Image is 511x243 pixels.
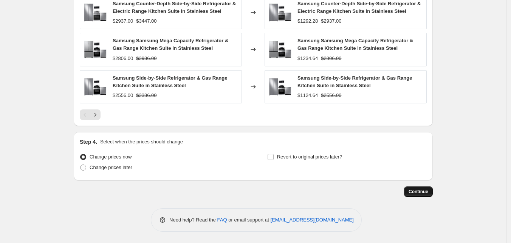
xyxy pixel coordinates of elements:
div: $1292.28 [297,17,318,25]
button: Continue [404,186,433,197]
div: $2937.00 [113,17,133,25]
span: Need help? Read the [169,217,217,223]
span: Samsung Counter-Depth Side-by-Side Refrigerator & Electric Range Kitchen Suite in Stainless Steel [297,1,421,14]
span: Samsung Counter-Depth Side-by-Side Refrigerator & Electric Range Kitchen Suite in Stainless Steel [113,1,236,14]
span: Continue [409,189,428,195]
img: 65361312_80x.jpg [269,38,291,61]
nav: Pagination [80,109,101,120]
span: or email support at [227,217,271,223]
img: 65361330_80x.jpg [269,1,291,24]
button: Next [90,109,101,120]
span: Change prices now [90,154,132,160]
a: FAQ [217,217,227,223]
strike: $2937.00 [321,17,341,25]
strike: $3447.00 [136,17,156,25]
strike: $2556.00 [321,92,341,99]
strike: $2806.00 [321,55,341,62]
span: Revert to original prices later? [277,154,342,160]
span: Samsung Samsung Mega Capacity Refrigerator & Gas Range Kitchen Suite in Stainless Steel [297,38,413,51]
div: $1234.64 [297,55,318,62]
img: 65361350_80x.jpg [84,75,107,98]
span: Change prices later [90,165,132,170]
img: 65361330_80x.jpg [84,1,107,24]
div: $2556.00 [113,92,133,99]
h2: Step 4. [80,138,97,146]
strike: $3336.00 [136,92,156,99]
img: 65361312_80x.jpg [84,38,107,61]
img: 65361350_80x.jpg [269,75,291,98]
p: Select when the prices should change [100,138,183,146]
div: $2806.00 [113,55,133,62]
a: [EMAIL_ADDRESS][DOMAIN_NAME] [271,217,354,223]
span: Samsung Side-by-Side Refrigerator & Gas Range Kitchen Suite in Stainless Steel [113,75,227,88]
span: Samsung Side-by-Side Refrigerator & Gas Range Kitchen Suite in Stainless Steel [297,75,412,88]
span: Samsung Samsung Mega Capacity Refrigerator & Gas Range Kitchen Suite in Stainless Steel [113,38,228,51]
div: $1124.64 [297,92,318,99]
strike: $3936.00 [136,55,156,62]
